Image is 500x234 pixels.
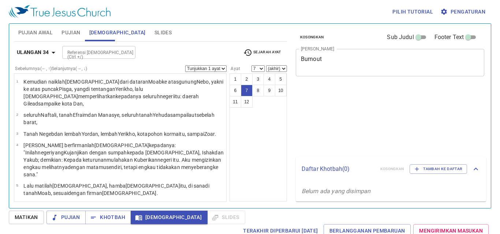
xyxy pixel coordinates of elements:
[302,165,374,173] p: Daftar Khotbah ( 0 )
[275,73,287,85] button: 5
[23,201,224,215] p: Dan dikuburkan-[GEOGRAPHIC_DATA]
[23,86,199,107] wh7218: Pisga
[131,211,208,224] button: [DEMOGRAPHIC_DATA]
[18,28,53,37] span: Pujian Awal
[14,46,61,59] button: Ulangan 34
[434,33,464,42] span: Footer Text
[23,112,214,125] wh3605: Naftali
[23,157,221,177] wh3290: ; demikian: Kepada keturunanmulah
[83,101,84,107] wh1835: ,
[230,66,240,71] label: Ayat
[16,143,18,147] span: 4
[392,7,433,16] span: Pilih tutorial
[23,150,223,177] wh85: , Ishak
[230,85,241,96] button: 6
[296,33,328,42] button: Kosongkan
[61,28,80,37] span: Pujian
[387,33,414,42] span: Sub Judul
[51,190,158,196] wh4124: , sesuai
[230,96,241,108] button: 11
[89,28,146,37] span: [DEMOGRAPHIC_DATA]
[38,101,84,107] wh1568: sampai
[442,7,485,16] span: Pengaturan
[302,188,370,195] i: Belum ada yang disimpan
[16,112,18,116] span: 2
[82,131,216,137] wh3603: Yordan, lembah
[85,211,131,224] button: Khotbah
[23,164,218,177] wh5869: sendiri, tetapi engkau tidak
[23,93,199,107] wh3068: memperlihatkan
[264,85,275,96] button: 9
[204,131,216,137] wh5704: Zoar
[215,131,216,137] wh6820: .
[9,211,44,224] button: Matikan
[17,48,49,57] b: Ulangan 34
[23,150,223,177] wh3327: dan Yakub
[37,190,158,196] wh776: Moab
[23,130,216,138] p: Tanah Negeb
[23,150,223,177] wh834: Kujanjikan dengan sumpah
[23,79,223,107] wh5927: [DEMOGRAPHIC_DATA]
[16,183,18,187] span: 5
[16,131,18,135] span: 3
[15,213,38,222] span: Matikan
[23,142,223,177] wh3068: kepadanya
[23,164,218,177] wh5674: ke sana
[23,164,218,177] wh3808: akan menyeberang
[23,112,214,125] wh776: Efraim
[157,190,158,196] wh3068: .
[91,213,125,222] span: Khotbah
[179,131,216,137] wh8558: itu, sampai
[148,131,216,137] wh5892: pohon korma
[439,5,488,19] button: Pengaturan
[23,79,223,107] wh4872: dari dataran
[54,131,216,137] wh5045: dan lembah
[230,73,241,85] button: 1
[23,111,224,126] p: seluruh
[23,150,223,177] wh776: yang
[23,183,209,196] wh4191: [DEMOGRAPHIC_DATA]
[252,73,264,85] button: 3
[23,150,223,177] wh2063: negeri
[23,78,224,107] p: Kemudian naiklah
[135,131,216,137] wh3405: , kota
[301,55,480,69] textarea: Burnout
[23,142,223,177] wh559: [DEMOGRAPHIC_DATA]
[241,96,253,108] button: 12
[23,112,214,125] wh669: dan Manasye
[23,86,199,107] wh6449: , yang
[102,190,158,196] wh6310: [DEMOGRAPHIC_DATA]
[252,85,264,96] button: 8
[241,85,253,96] button: 7
[23,182,224,197] p: Lalu matilah
[68,190,158,196] wh5921: dengan firman
[241,73,253,85] button: 2
[23,112,214,125] wh5321: , tanah
[137,213,202,222] span: [DEMOGRAPHIC_DATA]
[389,5,436,19] button: Pilih tutorial
[23,157,221,177] wh5414: negeri itu. Aku mengizinkan engkau melihatnya
[414,166,462,172] span: Tambah ke Daftar
[23,142,223,177] wh413: : "Inilah
[55,101,84,107] wh5704: ke kota Dan
[36,119,37,125] wh314: ,
[35,172,38,177] wh8033: ."
[239,47,286,58] button: Sejarah Ayat
[23,164,218,177] wh7200: dengan matamu
[264,73,275,85] button: 4
[293,84,448,154] iframe: from-child
[118,131,216,137] wh1237: Yerikho
[154,28,172,37] span: Slides
[64,48,121,57] input: Type Bible Reference
[9,5,111,18] img: True Jesus Church
[23,86,199,107] wh834: di tentangan
[23,183,209,196] wh4872: , hamba
[46,211,86,224] button: Pujian
[23,157,221,177] wh2233: akan Kuberikan
[296,157,486,181] div: Daftar Khotbah(0)KosongkanTambah ke Daftar
[23,142,224,178] p: [PERSON_NAME] berfirmanlah
[16,79,18,83] span: 1
[300,34,324,41] span: Kosongkan
[15,66,87,71] label: Sebelumnya (←, ↑) Selanjutnya (→, ↓)
[243,48,281,57] span: Sejarah Ayat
